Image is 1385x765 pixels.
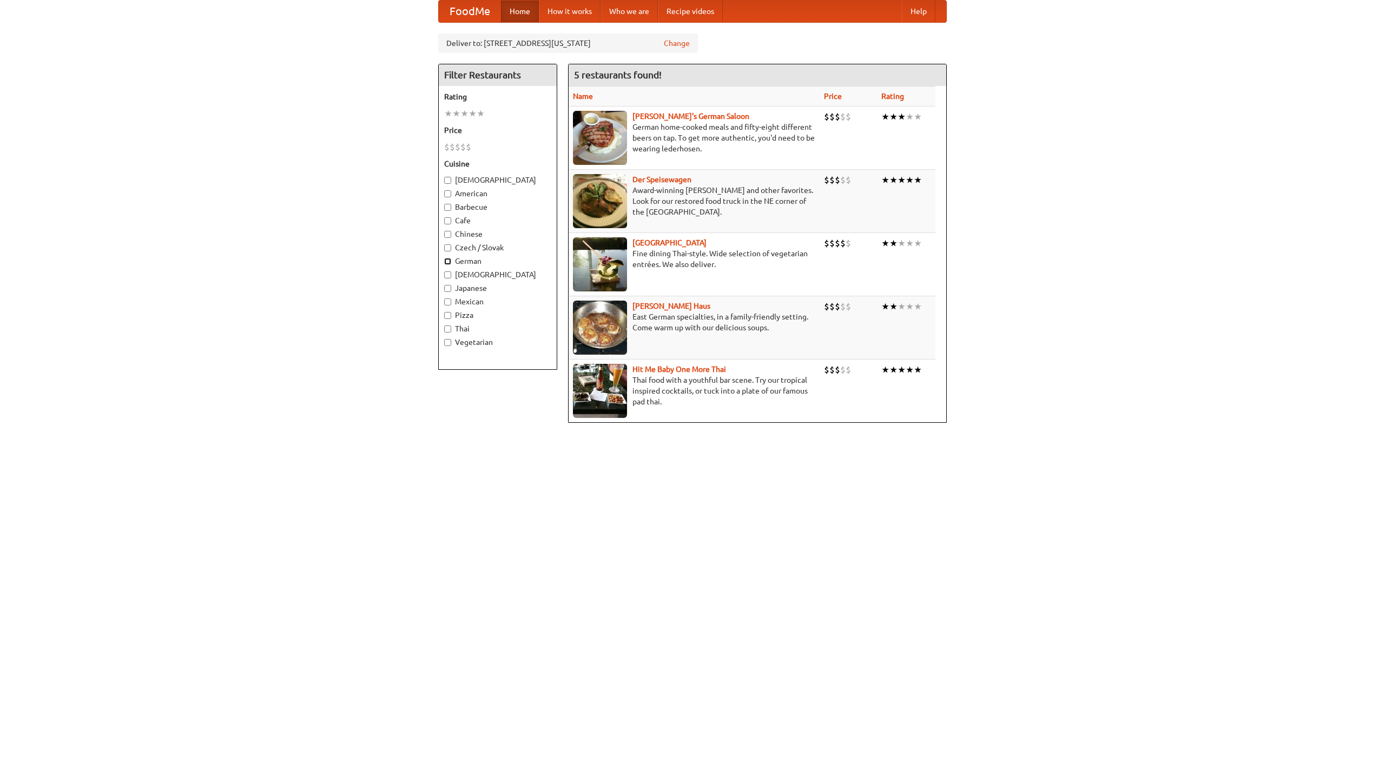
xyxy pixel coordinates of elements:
li: $ [835,111,840,123]
li: $ [829,111,835,123]
li: ★ [881,237,889,249]
li: $ [840,301,846,312]
li: $ [829,174,835,186]
a: Help [902,1,935,22]
li: ★ [889,174,898,186]
li: $ [444,141,450,153]
li: $ [835,174,840,186]
img: speisewagen.jpg [573,174,627,228]
li: ★ [452,108,460,119]
li: ★ [889,237,898,249]
input: Mexican [444,298,451,305]
li: ★ [914,364,922,376]
li: $ [835,301,840,312]
li: ★ [889,301,898,312]
li: ★ [898,174,906,186]
li: ★ [444,108,452,119]
label: Thai [444,323,551,334]
li: ★ [469,108,477,119]
li: $ [846,237,851,249]
label: [DEMOGRAPHIC_DATA] [444,175,551,185]
li: ★ [914,111,922,123]
input: Thai [444,325,451,332]
li: $ [466,141,471,153]
li: ★ [881,111,889,123]
input: Japanese [444,285,451,292]
li: $ [840,111,846,123]
li: ★ [914,237,922,249]
li: $ [829,237,835,249]
input: Pizza [444,312,451,319]
li: $ [824,174,829,186]
label: German [444,256,551,267]
li: $ [455,141,460,153]
img: babythai.jpg [573,364,627,418]
li: ★ [889,111,898,123]
input: Chinese [444,231,451,238]
p: Thai food with a youthful bar scene. Try our tropical inspired cocktails, or tuck into a plate of... [573,375,815,407]
li: $ [450,141,455,153]
li: ★ [898,364,906,376]
li: ★ [914,301,922,312]
input: German [444,258,451,265]
li: $ [824,301,829,312]
li: $ [846,364,851,376]
li: ★ [898,301,906,312]
li: ★ [898,237,906,249]
label: Japanese [444,283,551,294]
b: [GEOGRAPHIC_DATA] [632,238,707,247]
li: ★ [906,174,914,186]
li: $ [846,111,851,123]
label: Chinese [444,229,551,240]
input: [DEMOGRAPHIC_DATA] [444,177,451,184]
label: Cafe [444,215,551,226]
li: $ [829,364,835,376]
input: Czech / Slovak [444,244,451,251]
input: [DEMOGRAPHIC_DATA] [444,271,451,278]
li: $ [824,364,829,376]
li: $ [460,141,466,153]
li: ★ [881,364,889,376]
li: ★ [460,108,469,119]
li: $ [840,174,846,186]
b: Der Speisewagen [632,175,691,184]
img: esthers.jpg [573,111,627,165]
h5: Rating [444,91,551,102]
label: [DEMOGRAPHIC_DATA] [444,269,551,280]
input: Vegetarian [444,339,451,346]
li: ★ [898,111,906,123]
li: $ [829,301,835,312]
p: Award-winning [PERSON_NAME] and other favorites. Look for our restored food truck in the NE corne... [573,185,815,217]
label: Czech / Slovak [444,242,551,253]
label: Barbecue [444,202,551,212]
input: American [444,190,451,197]
p: East German specialties, in a family-friendly setting. Come warm up with our delicious soups. [573,311,815,333]
input: Cafe [444,217,451,224]
li: ★ [906,237,914,249]
li: ★ [477,108,485,119]
a: [PERSON_NAME] Haus [632,302,710,310]
li: ★ [889,364,898,376]
input: Barbecue [444,204,451,211]
a: [PERSON_NAME]'s German Saloon [632,112,749,121]
li: ★ [881,174,889,186]
li: ★ [906,301,914,312]
a: Name [573,92,593,101]
div: Deliver to: [STREET_ADDRESS][US_STATE] [438,34,698,53]
li: $ [846,174,851,186]
a: Hit Me Baby One More Thai [632,365,726,374]
li: $ [835,364,840,376]
p: Fine dining Thai-style. Wide selection of vegetarian entrées. We also deliver. [573,248,815,270]
a: How it works [539,1,601,22]
li: ★ [906,364,914,376]
label: Vegetarian [444,337,551,348]
label: Pizza [444,310,551,321]
a: Home [501,1,539,22]
ng-pluralize: 5 restaurants found! [574,70,662,80]
img: satay.jpg [573,237,627,291]
li: ★ [914,174,922,186]
a: Price [824,92,842,101]
a: Change [664,38,690,49]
